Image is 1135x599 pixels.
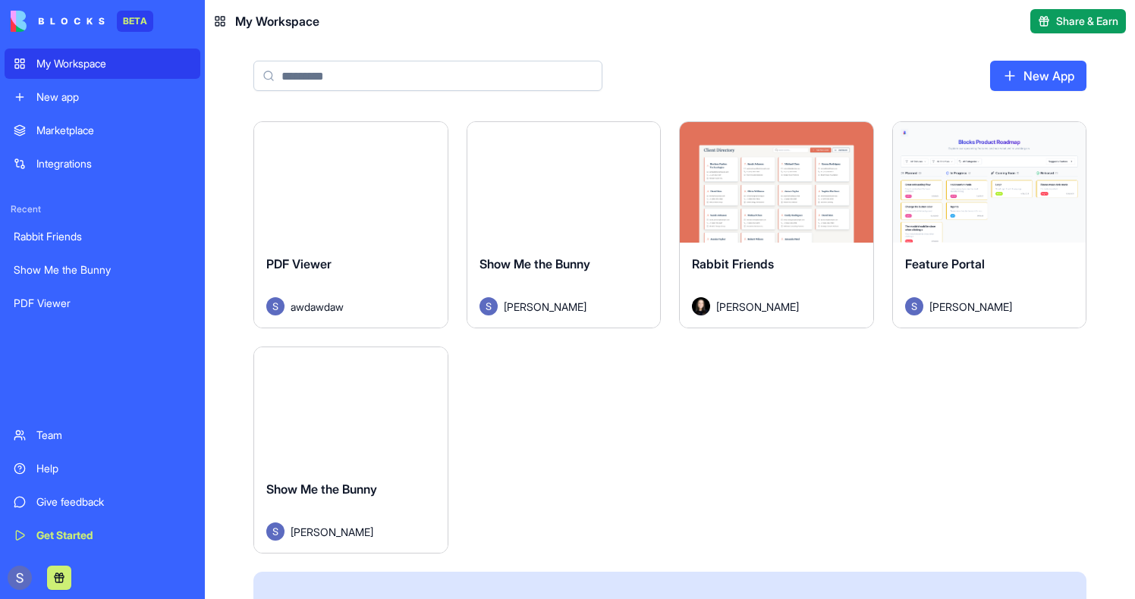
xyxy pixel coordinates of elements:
span: Recent [5,203,200,215]
span: [PERSON_NAME] [504,299,586,315]
a: Rabbit Friends [5,221,200,252]
div: Get Started [36,528,191,543]
div: BETA [117,11,153,32]
div: Give feedback [36,494,191,510]
img: Avatar [479,297,498,315]
a: New App [990,61,1086,91]
div: New app [36,89,191,105]
a: Marketplace [5,115,200,146]
div: Help [36,461,191,476]
span: Show Me the Bunny [266,481,377,497]
img: logo [11,11,105,32]
span: Rabbit Friends [692,256,774,271]
img: Avatar [692,297,710,315]
span: Feature Portal [905,256,985,271]
span: Share & Earn [1056,14,1118,29]
a: Get Started [5,520,200,550]
a: My Workspace [5,49,200,79]
span: My Workspace [235,12,319,30]
img: Avatar [905,297,923,315]
div: Team [36,428,191,443]
img: Avatar [266,297,285,315]
a: Feature PortalAvatar[PERSON_NAME] [892,121,1087,328]
a: Show Me the Bunny [5,255,200,285]
a: Show Me the BunnyAvatar[PERSON_NAME] [467,121,662,328]
span: [PERSON_NAME] [929,299,1012,315]
a: Show Me the BunnyAvatar[PERSON_NAME] [253,347,448,554]
a: Rabbit FriendsAvatar[PERSON_NAME] [679,121,874,328]
img: Avatar [266,522,285,541]
span: PDF Viewer [266,256,332,271]
div: Marketplace [36,123,191,138]
div: Rabbit Friends [14,229,191,244]
span: Show Me the Bunny [479,256,590,271]
span: [PERSON_NAME] [291,524,373,540]
div: Integrations [36,156,191,171]
a: PDF ViewerAvatarawdawdaw [253,121,448,328]
a: Integrations [5,149,200,179]
img: ACg8ocJg4p_dPqjhSL03u1SIVTGQdpy5AIiJU7nt3TQW-L-gyDNKzg=s96-c [8,566,32,590]
div: Show Me the Bunny [14,262,191,278]
button: Share & Earn [1030,9,1126,33]
a: BETA [11,11,153,32]
a: New app [5,82,200,112]
span: awdawdaw [291,299,344,315]
div: PDF Viewer [14,296,191,311]
span: [PERSON_NAME] [716,299,799,315]
a: Team [5,420,200,450]
a: Give feedback [5,487,200,517]
a: Help [5,453,200,484]
div: My Workspace [36,56,191,71]
a: PDF Viewer [5,288,200,318]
